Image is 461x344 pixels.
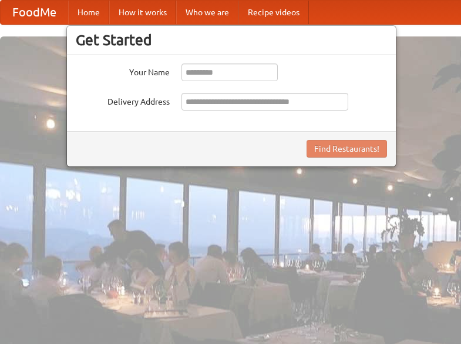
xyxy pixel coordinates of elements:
[109,1,176,24] a: How it works
[76,31,387,49] h3: Get Started
[76,64,170,78] label: Your Name
[307,140,387,158] button: Find Restaurants!
[76,93,170,108] label: Delivery Address
[1,1,68,24] a: FoodMe
[68,1,109,24] a: Home
[176,1,238,24] a: Who we are
[238,1,309,24] a: Recipe videos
